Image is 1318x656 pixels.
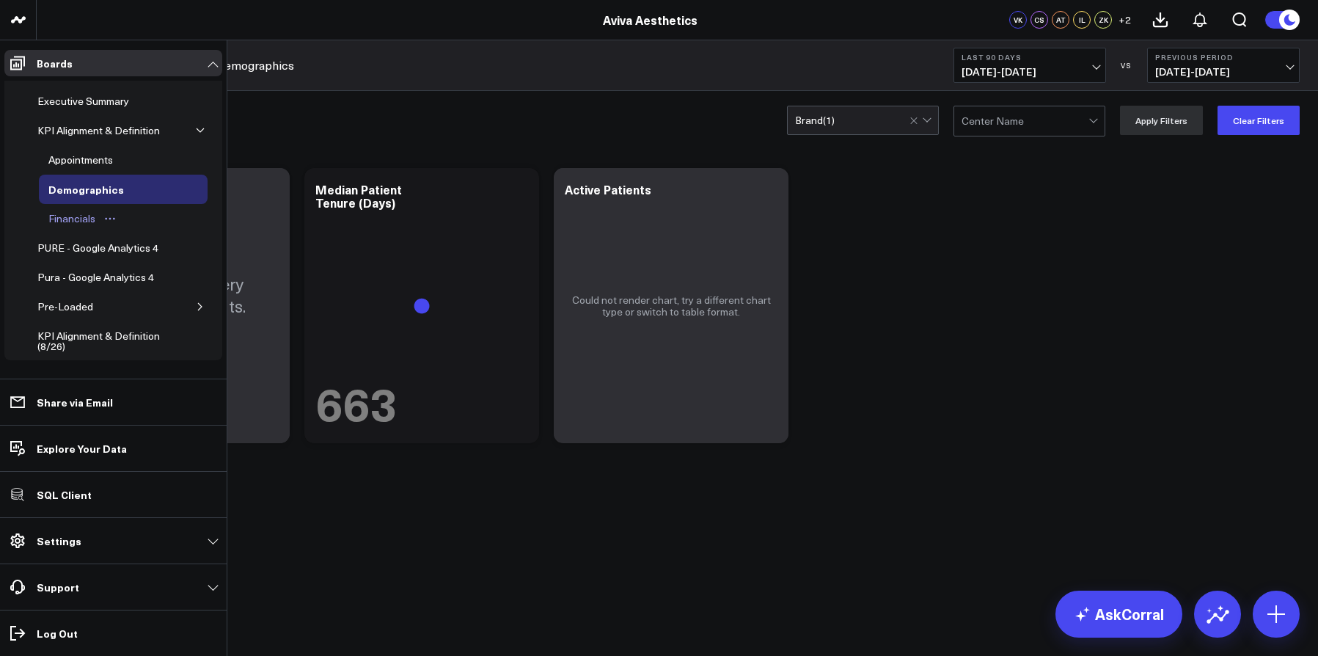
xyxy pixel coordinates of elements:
a: Log Out [4,620,222,646]
span: [DATE] - [DATE] [962,66,1098,78]
a: AskCorral [1055,591,1182,638]
div: Appointments [45,151,117,169]
a: Demographics [216,57,294,73]
p: Boards [37,57,73,69]
a: Executive SummaryOpen board menu [28,87,161,116]
a: Pura - Google Analytics 4Open board menu [28,263,186,292]
span: [DATE] - [DATE] [1155,66,1292,78]
p: Share via Email [37,396,113,408]
a: AppointmentsOpen board menu [39,145,144,175]
p: Log Out [37,627,78,639]
a: KPI Alignment & DefinitionOpen board menu [28,116,191,145]
span: + 2 [1119,15,1131,25]
a: FinancialsOpen board menu [39,204,127,233]
div: Median Patient Tenure (Days) [315,181,402,211]
div: CS [1030,11,1048,29]
button: Clear Filters [1218,106,1300,135]
b: Previous Period [1155,53,1292,62]
div: AT [1052,11,1069,29]
div: VS [1113,61,1140,70]
button: Previous Period[DATE]-[DATE] [1147,48,1300,83]
div: Pura - Google Analytics 4 [34,269,158,286]
a: KPI Alignment & Definition (8/26)Open board menu [28,321,208,361]
p: Settings [37,535,81,547]
div: PURE - Google Analytics 4 [34,239,162,257]
p: Explore Your Data [37,442,127,454]
p: Support [37,581,79,593]
div: Demographics [45,181,128,198]
div: Executive Summary [34,92,133,110]
div: KPI Alignment & Definition (8/26) [34,327,181,355]
button: Apply Filters [1120,106,1203,135]
button: +2 [1116,11,1133,29]
div: Brand ( 1 ) [795,114,835,126]
button: Open board menu [99,213,121,225]
p: SQL Client [37,489,92,500]
a: PURE - Google Analytics 4Open board menu [28,233,190,263]
div: ZK [1094,11,1112,29]
div: IL [1073,11,1091,29]
div: KPI Alignment & Definition [34,122,164,139]
a: SQL Client [4,481,222,508]
button: Last 90 Days[DATE]-[DATE] [953,48,1106,83]
a: Aviva Aesthetics [603,12,698,28]
a: DemographicsOpen board menu [39,175,155,204]
div: 663 [315,379,397,425]
div: Active Patients [565,181,651,197]
div: Pre-Loaded [34,298,97,316]
div: Financials [45,210,99,227]
p: Could not render chart, try a different chart type or switch to table format. [568,294,774,318]
a: Pre-LoadedOpen board menu [28,292,125,321]
div: VK [1009,11,1027,29]
b: Last 90 Days [962,53,1098,62]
